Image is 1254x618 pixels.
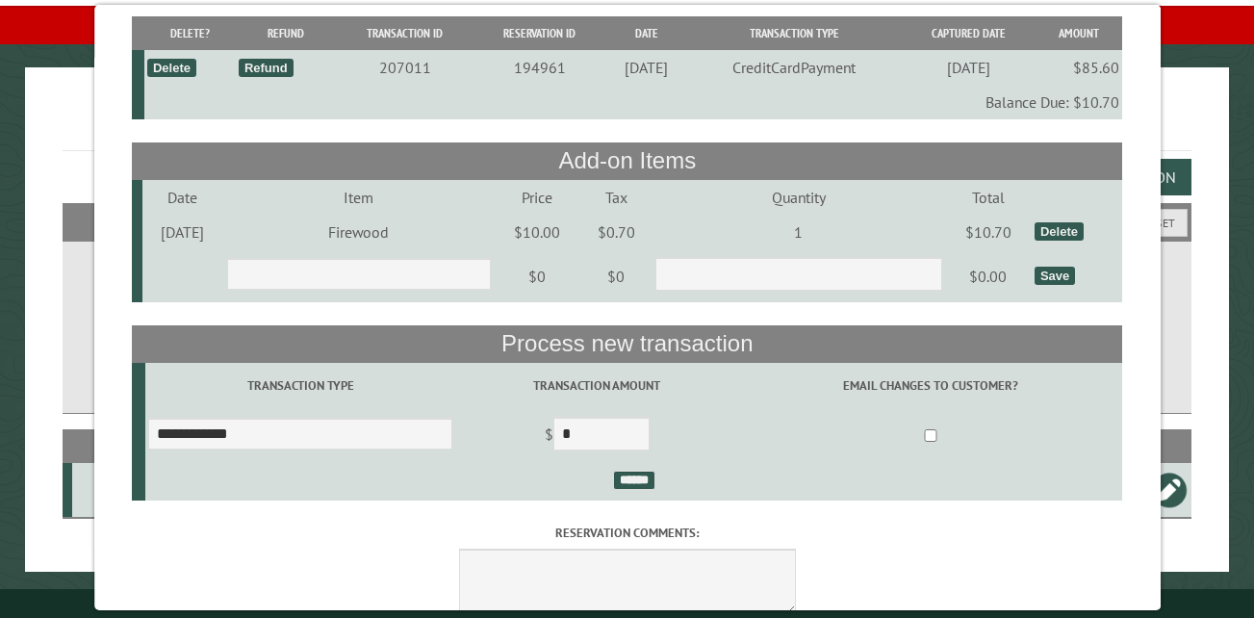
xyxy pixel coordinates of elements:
label: Transaction Amount [459,376,735,395]
td: Date [141,180,223,215]
td: 1 [653,215,945,249]
div: Delete [147,59,196,77]
td: Tax [580,180,653,215]
th: Site [72,429,139,463]
td: Price [494,180,580,215]
td: $0 [580,249,653,303]
h1: Reservations [63,98,1191,151]
th: Refund [235,16,335,50]
h2: Filters [63,203,1191,240]
label: Transaction Type [148,376,453,395]
td: [DATE] [605,50,687,85]
td: Firewood [223,215,494,249]
th: Add-on Items [132,142,1122,179]
div: Delete [1035,222,1084,241]
td: [DATE] [141,215,223,249]
th: Captured Date [901,16,1036,50]
td: $0.70 [580,215,653,249]
td: $0.00 [945,249,1032,303]
td: $0 [494,249,580,303]
td: 194961 [473,50,605,85]
label: Email changes to customer? [741,376,1119,395]
th: Transaction Type [687,16,901,50]
th: Delete? [143,16,235,50]
div: Refund [239,59,294,77]
td: $ [455,409,737,463]
div: Save [1035,267,1075,285]
th: Transaction ID [336,16,473,50]
td: Quantity [653,180,945,215]
td: $10.70 [945,215,1032,249]
th: Date [605,16,687,50]
label: Reservation comments: [132,524,1122,542]
th: Process new transaction [132,325,1122,362]
td: $10.00 [494,215,580,249]
td: Total [945,180,1032,215]
td: CreditCardPayment [687,50,901,85]
td: 207011 [336,50,473,85]
td: [DATE] [901,50,1036,85]
th: Amount [1036,16,1122,50]
th: Reservation ID [473,16,605,50]
td: Item [223,180,494,215]
td: Balance Due: $10.70 [143,85,1122,119]
td: $85.60 [1036,50,1122,85]
div: E2 [80,480,136,500]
